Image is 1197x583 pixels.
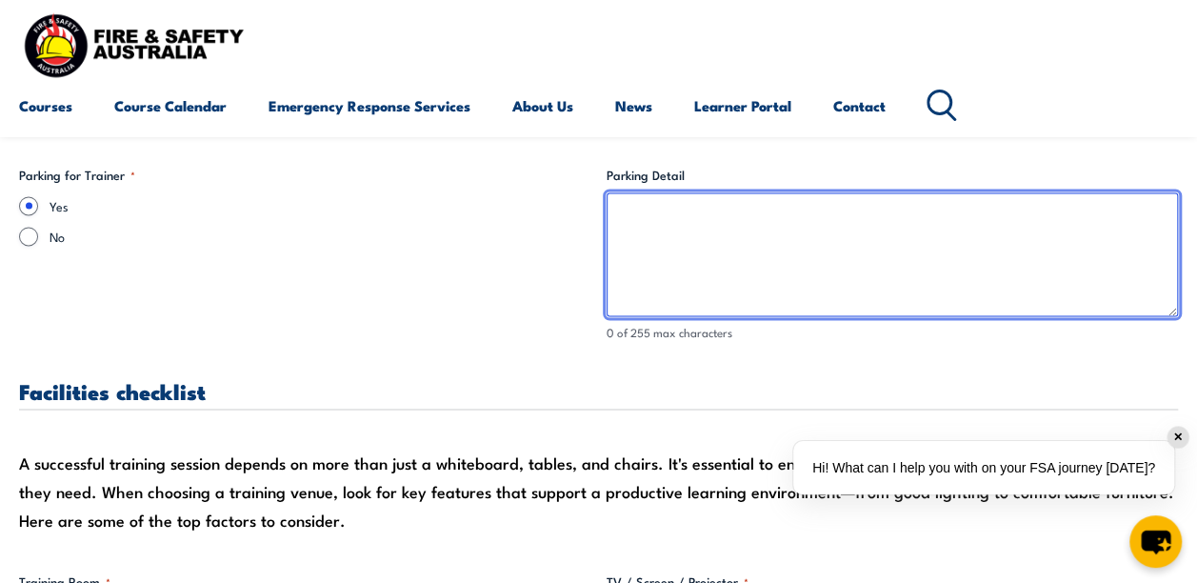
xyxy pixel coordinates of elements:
[694,83,791,129] a: Learner Portal
[607,166,1179,185] label: Parking Detail
[512,83,573,129] a: About Us
[50,227,591,246] label: No
[833,83,886,129] a: Contact
[269,83,470,129] a: Emergency Response Services
[19,379,1178,401] h3: Facilities checklist
[19,166,135,185] legend: Parking for Trainer
[1167,427,1188,448] div: ✕
[615,83,652,129] a: News
[19,83,72,129] a: Courses
[50,196,591,215] label: Yes
[793,441,1174,494] div: Hi! What can I help you with on your FSA journey [DATE]?
[607,324,1179,342] div: 0 of 255 max characters
[1129,515,1182,568] button: chat-button
[114,83,227,129] a: Course Calendar
[19,448,1178,533] div: A successful training session depends on more than just a whiteboard, tables, and chairs. It's es...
